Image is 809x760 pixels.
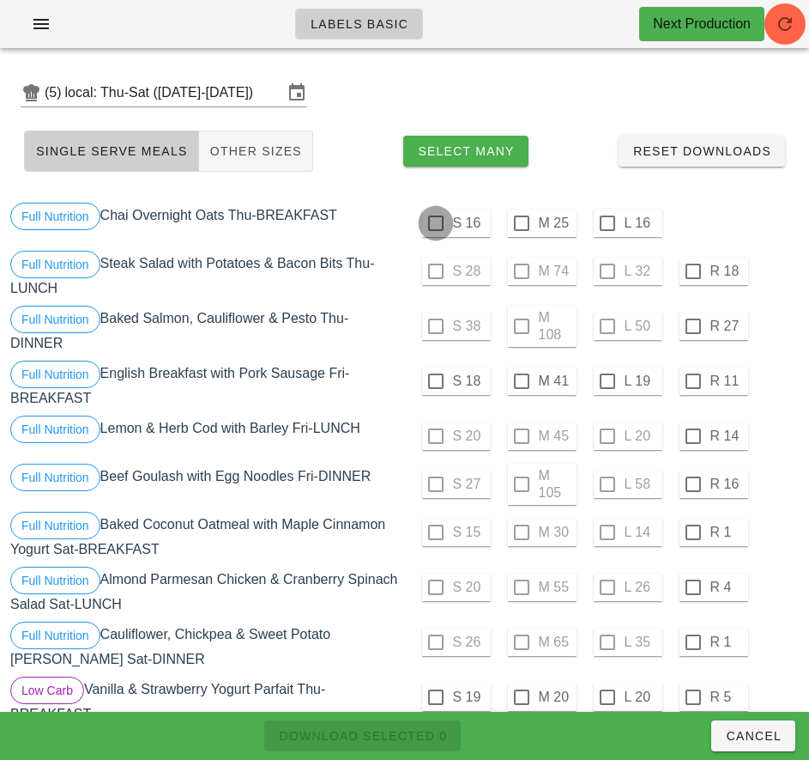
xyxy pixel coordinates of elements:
label: S 19 [453,689,487,706]
label: R 1 [710,524,745,541]
span: Full Nutrition [21,568,89,593]
label: R 18 [710,263,745,280]
button: Cancel [711,720,795,751]
span: Single Serve Meals [35,144,188,158]
div: Chai Overnight Oats Thu-BREAKFAST [7,199,405,247]
div: Baked Coconut Oatmeal with Maple Cinnamon Yogurt Sat-BREAKFAST [7,508,405,563]
div: Almond Parmesan Chicken & Cranberry Spinach Salad Sat-LUNCH [7,563,405,618]
span: Other Sizes [209,144,302,158]
span: Full Nutrition [21,252,89,277]
div: Next Production [653,14,751,34]
span: Low Carb [21,678,73,703]
label: M 20 [539,689,573,706]
label: L 20 [625,689,659,706]
span: Full Nutrition [21,204,89,229]
label: S 18 [453,373,487,390]
label: R 14 [710,428,745,445]
label: R 1 [710,634,745,651]
label: R 5 [710,689,745,706]
div: Baked Salmon, Cauliflower & Pesto Thu-DINNER [7,302,405,357]
button: Single Serve Meals [24,131,199,172]
span: Full Nutrition [21,362,89,387]
div: Lemon & Herb Cod with Barley Fri-LUNCH [7,412,405,460]
label: S 16 [453,215,487,232]
div: Steak Salad with Potatoes & Bacon Bits Thu-LUNCH [7,247,405,302]
span: Cancel [725,729,782,743]
div: Vanilla & Strawberry Yogurt Parfait Thu-BREAKFAST [7,673,405,728]
span: Full Nutrition [21,513,89,538]
button: Reset Downloads [619,136,785,167]
span: Full Nutrition [21,307,89,332]
a: Labels Basic [295,9,423,40]
label: R 16 [710,476,745,493]
label: L 16 [625,215,659,232]
span: Reset Downloads [632,144,771,158]
label: L 19 [625,373,659,390]
button: Other Sizes [199,131,313,172]
div: Cauliflower, Chickpea & Sweet Potato [PERSON_NAME] Sat-DINNER [7,618,405,673]
label: R 27 [710,318,745,335]
label: R 11 [710,373,745,390]
span: Labels Basic [310,17,408,31]
button: Select Many [403,136,528,167]
span: Full Nutrition [21,623,89,648]
div: English Breakfast with Pork Sausage Fri-BREAKFAST [7,357,405,412]
label: M 25 [539,215,573,232]
label: M 41 [539,373,573,390]
span: Full Nutrition [21,416,89,442]
div: (5) [45,84,65,101]
span: Full Nutrition [21,465,89,490]
span: Select Many [417,144,515,158]
div: Beef Goulash with Egg Noodles Fri-DINNER [7,460,405,508]
label: R 4 [710,579,745,596]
